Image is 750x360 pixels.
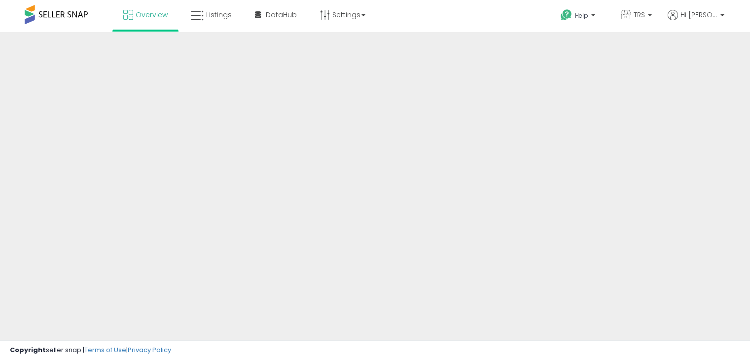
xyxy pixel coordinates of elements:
[10,345,46,355] strong: Copyright
[136,10,168,20] span: Overview
[680,10,717,20] span: Hi [PERSON_NAME]
[575,11,588,20] span: Help
[668,10,724,32] a: Hi [PERSON_NAME]
[10,346,171,355] div: seller snap | |
[84,345,126,355] a: Terms of Use
[553,1,605,32] a: Help
[634,10,645,20] span: TRS
[266,10,297,20] span: DataHub
[206,10,232,20] span: Listings
[128,345,171,355] a: Privacy Policy
[560,9,572,21] i: Get Help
